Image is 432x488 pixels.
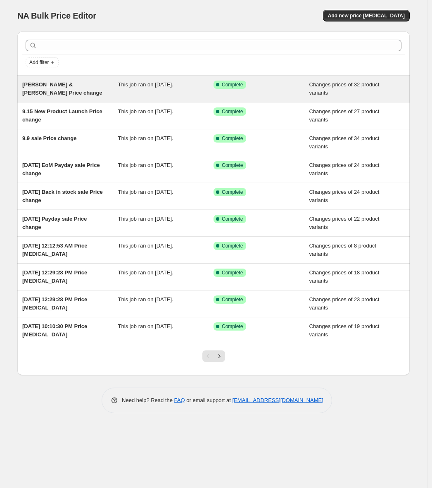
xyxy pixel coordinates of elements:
[222,323,243,330] span: Complete
[185,397,233,403] span: or email support at
[118,323,173,329] span: This job ran on [DATE].
[309,269,380,284] span: Changes prices of 18 product variants
[309,135,380,150] span: Changes prices of 34 product variants
[309,296,380,311] span: Changes prices of 23 product variants
[26,57,59,67] button: Add filter
[328,12,405,19] span: Add new price [MEDICAL_DATA]
[118,81,173,88] span: This job ran on [DATE].
[118,269,173,276] span: This job ran on [DATE].
[309,216,380,230] span: Changes prices of 22 product variants
[222,296,243,303] span: Complete
[118,296,173,302] span: This job ran on [DATE].
[22,81,102,96] span: [PERSON_NAME] & [PERSON_NAME] Price change
[118,135,173,141] span: This job ran on [DATE].
[222,162,243,169] span: Complete
[202,350,225,362] nav: Pagination
[29,59,49,66] span: Add filter
[22,269,87,284] span: [DATE] 12:29:28 PM Price [MEDICAL_DATA]
[22,296,87,311] span: [DATE] 12:29:28 PM Price [MEDICAL_DATA]
[122,397,174,403] span: Need help? Read the
[233,397,323,403] a: [EMAIL_ADDRESS][DOMAIN_NAME]
[222,216,243,222] span: Complete
[323,10,410,21] button: Add new price [MEDICAL_DATA]
[118,162,173,168] span: This job ran on [DATE].
[118,189,173,195] span: This job ran on [DATE].
[22,323,87,338] span: [DATE] 10:10:30 PM Price [MEDICAL_DATA]
[22,189,103,203] span: [DATE] Back in stock sale Price change
[222,269,243,276] span: Complete
[22,162,100,176] span: [DATE] EoM Payday sale Price change
[309,81,380,96] span: Changes prices of 32 product variants
[309,323,380,338] span: Changes prices of 19 product variants
[118,243,173,249] span: This job ran on [DATE].
[222,189,243,195] span: Complete
[22,108,102,123] span: 9.15 New Product Launch Price change
[17,11,96,20] span: NA Bulk Price Editor
[222,81,243,88] span: Complete
[309,189,380,203] span: Changes prices of 24 product variants
[22,216,87,230] span: [DATE] Payday sale Price change
[22,243,88,257] span: [DATE] 12:12:53 AM Price [MEDICAL_DATA]
[118,108,173,114] span: This job ran on [DATE].
[222,108,243,115] span: Complete
[309,108,380,123] span: Changes prices of 27 product variants
[222,243,243,249] span: Complete
[309,243,377,257] span: Changes prices of 8 product variants
[309,162,380,176] span: Changes prices of 24 product variants
[214,350,225,362] button: Next
[174,397,185,403] a: FAQ
[118,216,173,222] span: This job ran on [DATE].
[22,135,77,141] span: 9.9 sale Price change
[222,135,243,142] span: Complete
